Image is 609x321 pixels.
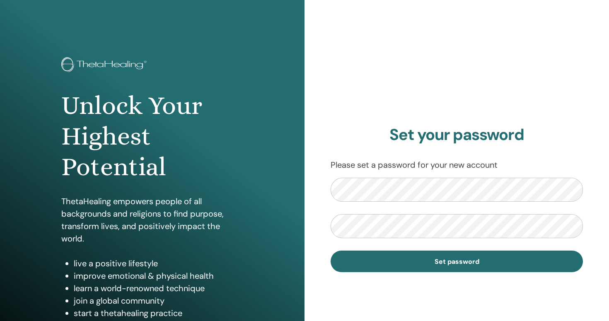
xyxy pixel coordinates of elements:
[61,195,244,245] p: ThetaHealing empowers people of all backgrounds and religions to find purpose, transform lives, a...
[74,307,244,319] li: start a thetahealing practice
[74,257,244,270] li: live a positive lifestyle
[331,159,583,171] p: Please set a password for your new account
[74,270,244,282] li: improve emotional & physical health
[331,251,583,272] button: Set password
[331,126,583,145] h2: Set your password
[435,257,479,266] span: Set password
[61,90,244,183] h1: Unlock Your Highest Potential
[74,294,244,307] li: join a global community
[74,282,244,294] li: learn a world-renowned technique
